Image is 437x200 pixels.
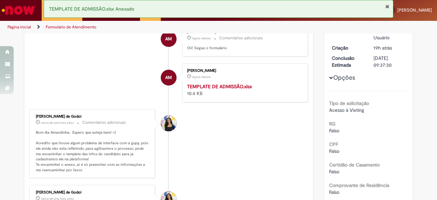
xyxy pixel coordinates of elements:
[329,141,338,147] b: CPF
[329,169,339,175] span: Falso
[329,100,369,106] b: Tipo de solicitação
[329,162,380,168] b: Certidão de Casamento
[192,75,211,79] time: 30/09/2025 11:25:02
[373,45,392,51] span: 19h atrás
[161,116,177,131] div: Ana Santos de Godoi
[36,115,150,119] div: [PERSON_NAME] de Godoi
[187,83,301,97] div: 10.4 KB
[397,7,432,13] span: [PERSON_NAME]
[82,120,126,125] small: Comentários adicionais
[36,130,150,173] p: Bom dia Amandinha, Espero que esteja bem! =) Acredito que houve algum problema de interface com a...
[36,190,150,195] div: [PERSON_NAME] de Godoi
[41,121,74,125] time: 30/09/2025 10:27:51
[187,69,301,73] div: [PERSON_NAME]
[192,36,211,40] span: Agora mesmo
[327,44,369,51] dt: Criação
[192,75,211,79] span: Agora mesmo
[192,36,211,40] time: 30/09/2025 11:25:03
[41,121,74,125] span: cerca de uma hora atrás
[329,189,339,195] span: Falso
[385,4,390,9] button: Fechar Notificação
[1,3,36,17] img: ServiceNow
[373,27,405,41] div: Pendente Usuário
[373,44,405,51] div: 29/09/2025 16:37:26
[373,55,405,68] div: [DATE] 09:37:30
[187,83,252,90] a: TEMPLATE DE ADMISSÃO.xlsx
[327,55,369,68] dt: Conclusão Estimada
[165,31,172,47] span: AM
[329,182,389,188] b: Comprovante de Residência
[46,24,96,30] a: Formulário de Atendimento
[373,45,392,51] time: 29/09/2025 16:37:26
[329,148,339,154] span: Falso
[219,35,263,41] small: Comentários adicionais
[329,107,364,113] span: Acesso à Vixting
[165,69,172,86] span: AM
[8,24,31,30] a: Página inicial
[187,45,301,51] p: Oii! Segue o formulário
[161,31,177,47] div: Amanda Martins
[5,21,286,34] ul: Trilhas de página
[49,6,134,12] span: TEMPLATE DE ADMISSÃO.xlsx Anexado
[329,128,339,134] span: Falso
[161,70,177,85] div: Amanda Martins
[329,121,335,127] b: RG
